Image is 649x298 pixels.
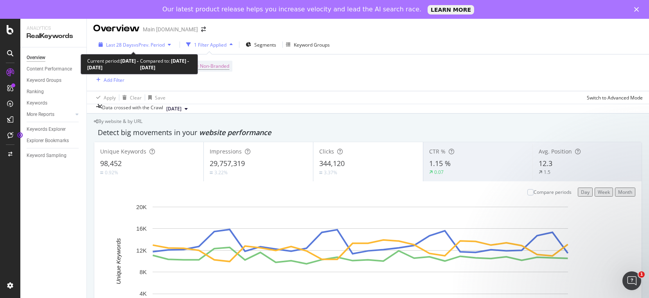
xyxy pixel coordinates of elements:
[199,128,271,137] span: website performance
[27,76,61,85] div: Keyword Groups
[27,125,81,134] a: Keywords Explorer
[27,125,66,134] div: Keywords Explorer
[595,188,613,197] button: Week
[27,88,81,96] a: Ranking
[115,238,122,284] text: Unique Keywords
[134,42,165,48] span: vs Prev. Period
[140,269,147,275] text: 8K
[130,94,142,101] div: Clear
[106,42,134,48] span: Last 28 Days
[87,58,138,71] b: [DATE] - [DATE]
[27,152,81,160] a: Keyword Sampling
[155,94,165,101] div: Save
[102,104,163,114] div: Data crossed with the Crawl
[100,172,103,174] img: Equal
[98,118,142,125] span: By website & by URL
[534,189,572,195] div: Compare periods
[93,22,140,35] div: Overview
[87,58,140,71] div: Current period:
[319,148,334,155] span: Clicks
[27,76,81,85] a: Keyword Groups
[136,247,147,254] text: 12K
[214,169,228,176] div: 3.22%
[27,99,47,107] div: Keywords
[93,75,124,85] button: Add Filter
[140,58,191,71] div: Compared to:
[140,290,147,297] text: 4K
[162,5,421,13] div: Our latest product release helps you increase velocity and lead the AI search race.
[183,38,236,51] button: 1 Filter Applied
[598,189,610,195] div: Week
[27,65,72,73] div: Content Performance
[587,94,643,101] div: Switch to Advanced Mode
[27,137,81,145] a: Explorer Bookmarks
[93,41,176,49] button: Last 28 DaysvsPrev. Period
[286,38,330,51] button: Keyword Groups
[100,148,146,155] span: Unique Keywords
[27,25,80,32] div: Analytics
[429,148,446,155] span: CTR %
[622,271,641,290] iframe: Intercom live chat
[615,188,635,197] button: Month
[294,42,330,48] div: Keyword Groups
[429,159,451,168] span: 1.15 %
[27,54,81,62] a: Overview
[319,159,345,168] span: 344,120
[210,148,242,155] span: Impressions
[210,159,245,168] span: 29,757,319
[194,42,227,48] div: 1 Filter Applied
[544,169,550,175] div: 1.5
[93,91,116,104] button: Apply
[145,91,165,104] button: Save
[136,204,147,210] text: 20K
[254,42,276,48] span: Segments
[210,172,213,174] img: Equal
[100,159,122,168] span: 98,452
[638,271,645,278] span: 1
[143,25,198,33] div: Main [DOMAIN_NAME]
[140,58,189,71] b: [DATE] - [DATE]
[16,132,23,139] div: Tooltip anchor
[618,189,632,195] div: Month
[27,137,69,145] div: Explorer Bookmarks
[539,159,552,168] span: 12.3
[243,38,279,51] button: Segments
[584,91,643,104] button: Switch to Advanced Mode
[581,189,590,195] div: Day
[105,169,118,176] div: 0.92%
[201,27,206,32] div: arrow-right-arrow-left
[27,65,81,73] a: Content Performance
[27,32,80,41] div: RealKeywords
[428,5,474,14] a: LEARN MORE
[98,128,638,138] div: Detect big movements in your
[27,110,73,119] a: More Reports
[27,152,67,160] div: Keyword Sampling
[27,110,54,119] div: More Reports
[163,104,191,114] button: [DATE]
[578,188,593,197] button: Day
[634,7,642,12] div: Close
[200,61,229,72] span: Non-Branded
[166,105,182,112] span: 2025 Aug. 10th
[539,148,572,155] span: Avg. Position
[434,169,444,175] div: 0.07
[27,54,45,62] div: Overview
[119,91,142,104] button: Clear
[27,99,81,107] a: Keywords
[104,77,124,83] div: Add Filter
[319,172,322,174] img: Equal
[27,88,44,96] div: Ranking
[324,169,337,176] div: 3.37%
[104,94,116,101] div: Apply
[94,119,142,124] div: legacy label
[136,225,147,232] text: 16K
